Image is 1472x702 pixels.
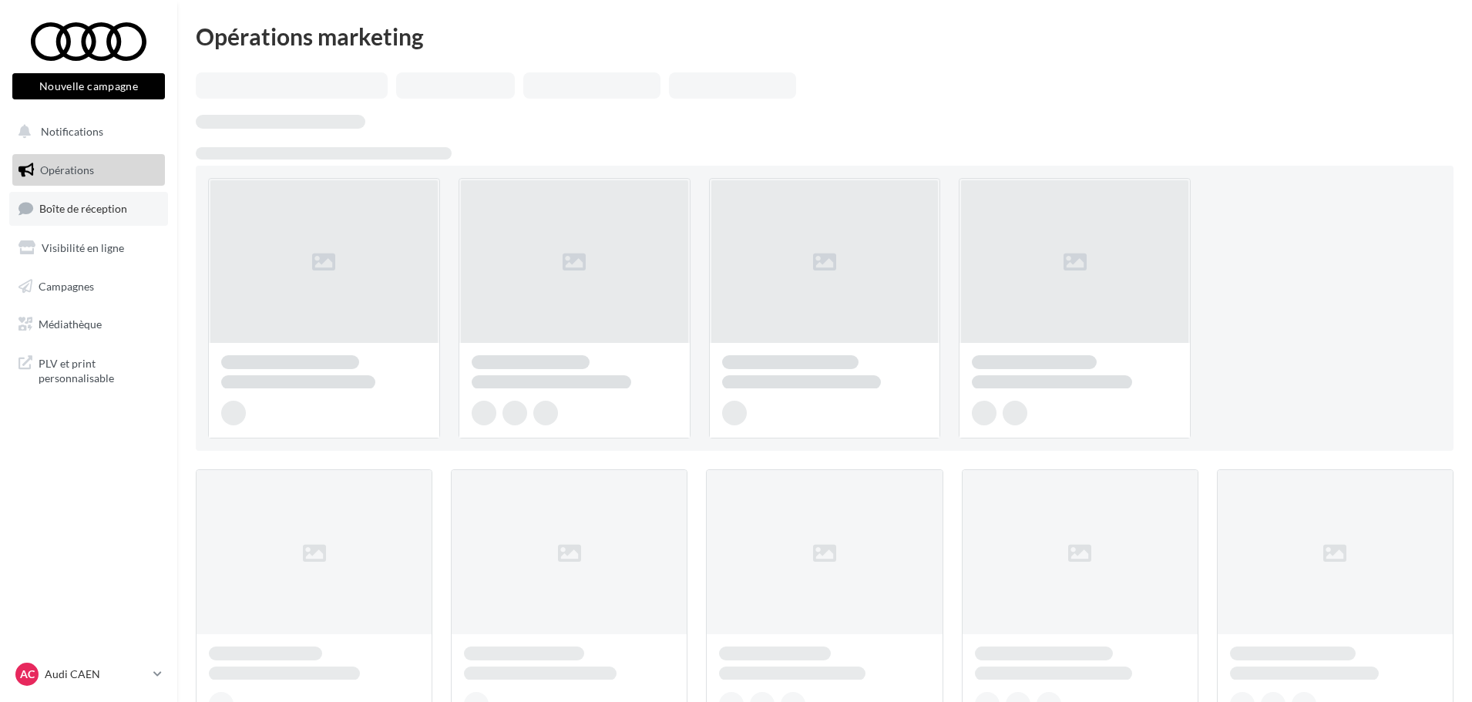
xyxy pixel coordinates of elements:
button: Nouvelle campagne [12,73,165,99]
span: Visibilité en ligne [42,241,124,254]
a: Campagnes [9,270,168,303]
span: Médiathèque [39,317,102,331]
span: PLV et print personnalisable [39,353,159,386]
span: Notifications [41,125,103,138]
span: Opérations [40,163,94,176]
span: Campagnes [39,279,94,292]
a: Boîte de réception [9,192,168,225]
a: Médiathèque [9,308,168,341]
a: PLV et print personnalisable [9,347,168,392]
a: AC Audi CAEN [12,660,165,689]
a: Visibilité en ligne [9,232,168,264]
a: Opérations [9,154,168,186]
div: Opérations marketing [196,25,1454,48]
span: Boîte de réception [39,202,127,215]
span: AC [20,667,35,682]
p: Audi CAEN [45,667,147,682]
button: Notifications [9,116,162,148]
